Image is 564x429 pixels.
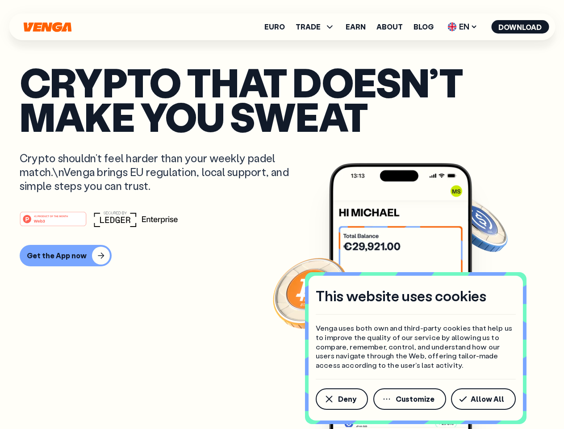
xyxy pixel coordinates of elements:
a: #1 PRODUCT OF THE MONTHWeb3 [20,217,87,228]
a: Euro [264,23,285,30]
p: Crypto that doesn’t make you sweat [20,65,544,133]
button: Customize [373,388,446,410]
button: Deny [316,388,368,410]
span: Allow All [471,395,504,403]
p: Venga uses both own and third-party cookies that help us to improve the quality of our service by... [316,324,516,370]
button: Get the App now [20,245,112,266]
img: flag-uk [447,22,456,31]
span: TRADE [296,23,321,30]
span: Deny [338,395,356,403]
svg: Home [22,22,72,32]
a: About [376,23,403,30]
button: Allow All [451,388,516,410]
tspan: #1 PRODUCT OF THE MONTH [34,214,68,217]
a: Earn [346,23,366,30]
img: USDC coin [445,192,510,257]
tspan: Web3 [34,218,45,223]
p: Crypto shouldn’t feel harder than your weekly padel match.\nVenga brings EU regulation, local sup... [20,151,302,193]
span: Customize [396,395,434,403]
button: Download [491,20,549,34]
div: Get the App now [27,251,87,260]
a: Get the App now [20,245,544,266]
a: Blog [414,23,434,30]
span: TRADE [296,21,335,32]
img: Bitcoin [271,252,351,333]
span: EN [444,20,480,34]
h4: This website uses cookies [316,286,486,305]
